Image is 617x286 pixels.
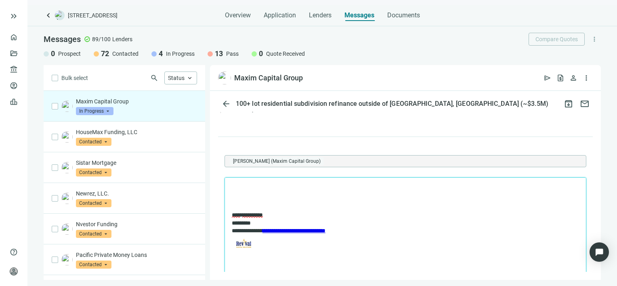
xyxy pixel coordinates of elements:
[215,49,223,59] span: 13
[226,50,239,58] span: Pass
[266,50,305,58] span: Quote Received
[221,99,231,109] span: arrow_back
[9,11,19,21] button: keyboard_double_arrow_right
[76,159,197,167] p: Sistar Mortgage
[61,162,73,173] img: 478e7720-b809-4903-9b28-9b6428fc52e2
[61,74,88,82] span: Bulk select
[569,74,577,82] span: person
[76,230,111,238] span: Contacted
[580,71,593,84] button: more_vert
[76,189,197,198] p: Newrez, LLC.
[76,261,111,269] span: Contacted
[76,128,197,136] p: HouseMax Funding, LLC
[61,131,73,143] img: 5322fdb0-fd91-4b09-8162-3e984863cc0b
[234,73,303,83] div: Maxim Capital Group
[68,11,118,19] span: [STREET_ADDRESS]
[582,74,590,82] span: more_vert
[76,138,111,146] span: Contacted
[159,49,163,59] span: 4
[588,33,601,46] button: more_vert
[10,65,15,74] span: account_balance
[44,34,81,44] span: Messages
[10,248,18,256] span: help
[112,50,139,58] span: Contacted
[44,11,53,20] a: keyboard_arrow_left
[112,35,132,43] span: Lenders
[225,11,251,19] span: Overview
[554,71,567,84] button: request_quote
[580,99,590,109] span: mail
[76,199,111,207] span: Contacted
[387,11,420,19] span: Documents
[590,242,609,262] div: Open Intercom Messenger
[541,71,554,84] button: send
[92,35,111,43] span: 89/100
[230,157,324,165] span: Josh Greene (Maxim Capital Group)
[234,100,550,108] div: 100+ lot residential subdivision refinance outside of [GEOGRAPHIC_DATA], [GEOGRAPHIC_DATA] (~$3.5M)
[61,223,73,235] img: ba05a083-2f20-4ae7-87e2-61100b9595f7
[168,75,185,81] span: Status
[264,11,296,19] span: Application
[544,74,552,82] span: send
[84,36,90,42] span: check_circle
[61,254,73,265] img: f0c8e67c-8c0e-4a2b-8b6b-48c2e6e563d8
[61,101,73,112] img: a865b992-c59b-4ca5-bb75-9760bbd5594c
[564,99,573,109] span: archive
[76,107,113,115] span: In Progress
[556,74,565,82] span: request_quote
[309,11,332,19] span: Lenders
[55,11,65,20] img: deal-logo
[76,97,197,105] p: Maxim Capital Group
[61,193,73,204] img: 15de6945-95c5-4f5c-ab7f-e01c3fe59597
[259,49,263,59] span: 0
[577,96,593,112] button: mail
[76,168,111,177] span: Contacted
[218,96,234,112] button: arrow_back
[186,74,193,82] span: keyboard_arrow_up
[591,36,598,43] span: more_vert
[76,220,197,228] p: Nvestor Funding
[567,71,580,84] button: person
[10,267,18,275] span: person
[233,157,321,165] span: [PERSON_NAME] (Maxim Capital Group)
[51,49,55,59] span: 0
[529,33,585,46] button: Compare Quotes
[150,74,158,82] span: search
[218,71,231,84] img: a865b992-c59b-4ca5-bb75-9760bbd5594c
[166,50,195,58] span: In Progress
[560,96,577,112] button: archive
[58,50,81,58] span: Prospect
[101,49,109,59] span: 72
[344,11,374,19] span: Messages
[76,251,197,259] p: Pacific Private Money Loans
